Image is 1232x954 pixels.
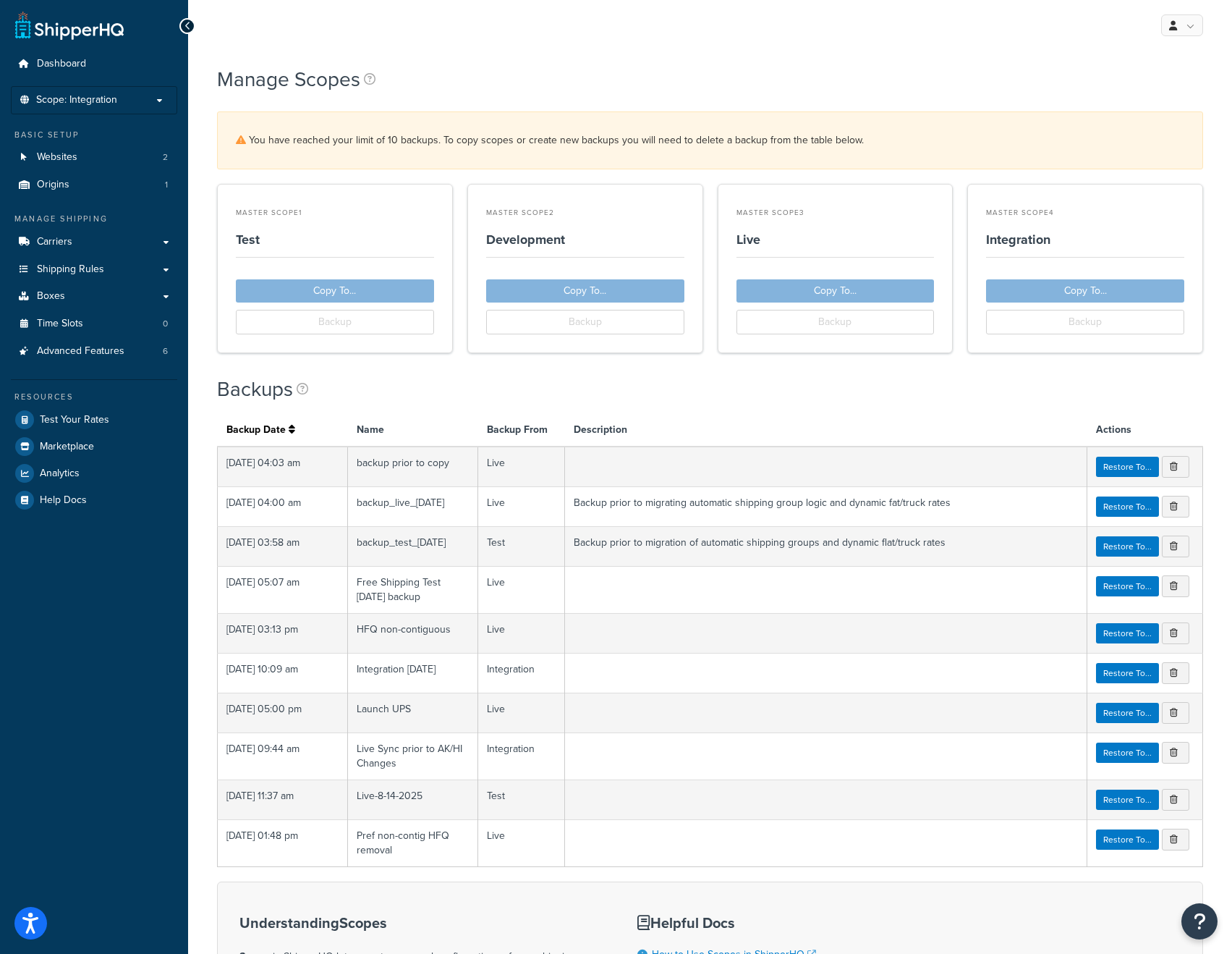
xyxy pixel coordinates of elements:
a: Restore To... [1096,703,1159,723]
td: backup_live_[DATE] [348,487,478,527]
span: 1 [165,179,168,191]
span: Marketplace [40,441,94,453]
td: backup prior to copy [348,447,478,487]
a: Restore To... [1096,457,1159,477]
td: [DATE] 09:44 am [218,733,348,780]
th: Actions [1087,414,1203,447]
td: [DATE] 03:13 pm [218,614,348,654]
a: Time Slots0 [11,311,177,337]
span: Test Your Rates [40,414,109,426]
td: Live [478,567,565,614]
td: Backup prior to migrating automatic shipping group logic and dynamic fat/truck rates [565,487,1087,527]
td: [DATE] 04:03 am [218,447,348,487]
th: Backup From [478,414,565,447]
a: Boxes [11,283,177,310]
span: 6 [163,345,168,358]
td: [DATE] 04:00 am [218,487,348,527]
td: HFQ non-contiguous [348,614,478,654]
h4: Integration [986,230,1184,250]
a: Restore To... [1096,623,1159,643]
td: [DATE] 05:07 am [218,567,348,614]
li: Advanced Features [11,338,177,365]
a: Backup Date [226,422,299,437]
li: Shipping Rules [11,256,177,283]
span: Time Slots [37,318,83,330]
a: Restore To... [1096,790,1159,810]
a: Restore To... [1096,663,1159,683]
td: backup_test_[DATE] [348,527,478,567]
h4: Live [736,230,935,250]
td: Backup prior to migration of automatic shipping groups and dynamic flat/truck rates [565,527,1087,567]
small: Master Scope 2 [486,203,684,223]
th: Name [348,414,478,447]
a: Dashboard [11,51,177,77]
td: Launch UPS [348,693,478,733]
td: Pref non-contig HFQ removal [348,820,478,867]
span: Shipping Rules [37,263,104,276]
a: Help Docs [11,487,177,513]
h1: Backups [217,375,297,403]
h3: Understanding Scopes [239,915,601,931]
td: Live [478,614,565,654]
td: [DATE] 11:37 am [218,780,348,820]
a: Origins1 [11,172,177,198]
a: Carriers [11,229,177,256]
span: 0 [163,318,168,330]
td: Live [478,693,565,733]
span: Origins [37,179,69,191]
td: [DATE] 01:48 pm [218,820,348,867]
a: Marketplace [11,434,177,460]
span: Scope: Integration [36,94,117,106]
td: Integration [478,733,565,780]
a: Test Your Rates [11,407,177,433]
h4: Development [486,230,684,250]
td: Live-8-14-2025 [348,780,478,820]
small: Master Scope 1 [236,203,434,223]
span: 2 [163,151,168,164]
a: Restore To... [1096,743,1159,763]
td: Live Sync prior to AK/HI Changes [348,733,478,780]
td: Integration [DATE] [348,654,478,693]
td: Integration [478,654,565,693]
a: Restore To... [1096,536,1159,557]
a: Advanced Features6 [11,338,177,365]
span: Dashboard [37,58,86,70]
small: Master Scope 4 [986,203,1184,223]
th: Description [565,414,1087,447]
li: Time Slots [11,311,177,337]
span: Carriers [37,236,72,248]
span: Analytics [40,468,80,480]
td: [DATE] 05:00 pm [218,693,348,733]
li: Websites [11,144,177,171]
td: Free Shipping Test [DATE] backup [348,567,478,614]
span: Advanced Features [37,345,124,358]
div: Resources [11,391,177,403]
a: Restore To... [1096,497,1159,517]
td: Live [478,447,565,487]
div: Basic Setup [11,129,177,141]
td: Live [478,820,565,867]
div: Manage Shipping [11,213,177,225]
h1: Manage Scopes [217,65,364,93]
td: [DATE] 03:58 am [218,527,348,567]
span: Websites [37,151,77,164]
td: [DATE] 10:09 am [218,654,348,693]
td: Live [478,487,565,527]
a: Restore To... [1096,830,1159,850]
td: Test [478,527,565,567]
div: You have reached your limit of 10 backups. To copy scopes or create new backups you will need to ... [217,111,1203,169]
h3: Helpful Docs [637,915,867,931]
span: Help Docs [40,494,87,507]
li: Origins [11,172,177,198]
h4: Test [236,230,434,250]
td: Test [478,780,565,820]
a: Websites2 [11,144,177,171]
a: Analytics [11,460,177,486]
